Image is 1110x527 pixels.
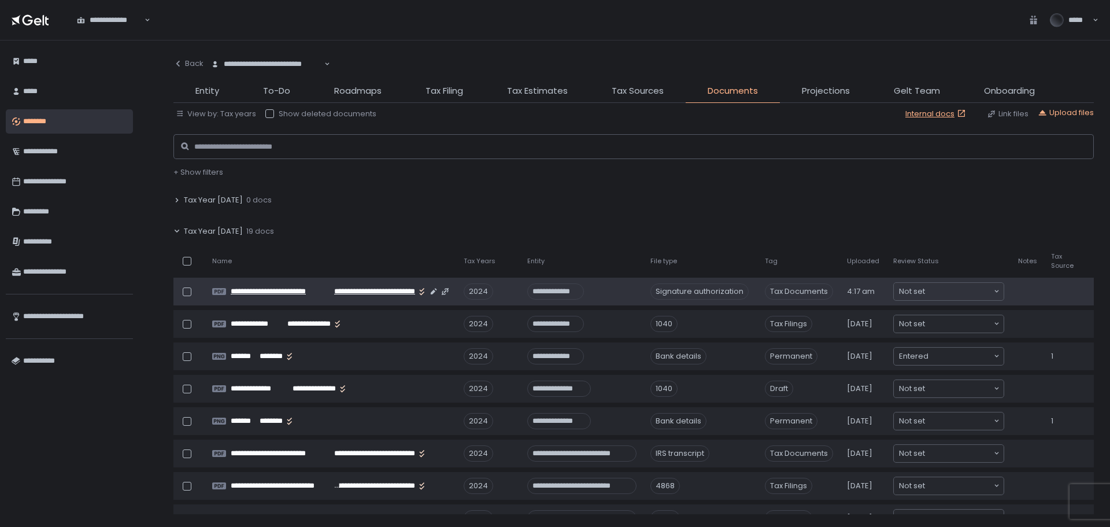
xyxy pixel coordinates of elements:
div: Search for option [894,315,1004,333]
input: Search for option [925,480,993,492]
div: Search for option [69,8,150,32]
div: Search for option [894,283,1004,300]
div: Bank details [650,413,706,429]
div: 2024 [464,316,493,332]
span: Permanent [765,413,817,429]
span: [DATE] [847,448,872,459]
span: Tax Estimates [507,84,568,98]
span: Tax Filing [425,84,463,98]
span: Not set [899,513,925,524]
span: Review Status [893,257,939,266]
button: + Show filters [173,167,223,178]
span: Name [212,257,232,266]
div: 2024 [464,348,493,364]
div: 2024 [464,478,493,494]
span: Tax Year [DATE] [184,195,243,205]
span: 1 [1051,351,1053,362]
div: 2024 [464,413,493,429]
span: [DATE] [847,513,872,524]
span: Tax Documents [765,283,833,300]
span: Not set [899,415,925,427]
button: Back [173,52,203,75]
div: Signature authorization [650,283,749,300]
span: Notes [1018,257,1037,266]
span: 4:17 am [847,286,875,297]
div: 4868 [650,478,680,494]
div: Back [173,58,203,69]
span: Onboarding [984,84,1035,98]
div: Search for option [894,477,1004,495]
span: Entity [527,257,545,266]
span: Not set [899,318,925,330]
div: 1040 [650,316,678,332]
input: Search for option [925,286,993,297]
span: 1 [1051,416,1053,426]
div: Bank details [650,348,706,364]
input: Search for option [925,513,993,524]
div: IRS transcript [650,445,709,462]
div: 1040 [650,381,678,397]
div: Search for option [894,380,1004,397]
span: 0 docs [246,195,272,205]
span: Not set [899,480,925,492]
span: [DATE] [847,481,872,491]
input: Search for option [925,383,993,395]
div: 2024 [464,510,493,526]
span: [DATE] [847,416,872,426]
span: Tax Documents [765,445,833,462]
span: [DATE] [847,319,872,329]
span: Tax Filings [765,478,812,494]
div: 4868 [650,510,680,526]
input: Search for option [928,351,993,362]
span: File type [650,257,677,266]
span: Not set [899,448,925,459]
div: 2024 [464,381,493,397]
span: Tax Source [1051,252,1074,270]
span: To-Do [263,84,290,98]
input: Search for option [925,448,993,459]
span: Not set [899,383,925,395]
div: Search for option [894,348,1004,365]
span: Gelt Team [894,84,940,98]
span: Tag [765,257,778,266]
span: Not set [899,286,925,297]
span: Entered [899,351,928,362]
span: Entity [195,84,219,98]
button: Upload files [1038,108,1094,118]
a: Internal docs [905,109,968,119]
span: Tax Filings [765,510,812,526]
span: Documents [708,84,758,98]
input: Search for option [925,318,993,330]
div: 2024 [464,445,493,462]
span: Roadmaps [334,84,382,98]
div: Search for option [203,52,330,76]
div: Search for option [894,445,1004,462]
div: Search for option [894,510,1004,527]
span: Tax Sources [612,84,664,98]
span: Tax Years [464,257,495,266]
div: Search for option [894,412,1004,430]
button: Link files [987,109,1028,119]
span: Tax Filings [765,316,812,332]
span: [DATE] [847,351,872,362]
span: [DATE] [847,384,872,394]
span: Draft [765,381,793,397]
span: Permanent [765,348,817,364]
span: Tax Year [DATE] [184,226,243,237]
span: Projections [802,84,850,98]
span: 19 docs [246,226,274,237]
span: Uploaded [847,257,879,266]
span: + Show filters [173,167,223,178]
input: Search for option [925,415,993,427]
div: 2024 [464,283,493,300]
button: View by: Tax years [176,109,256,119]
